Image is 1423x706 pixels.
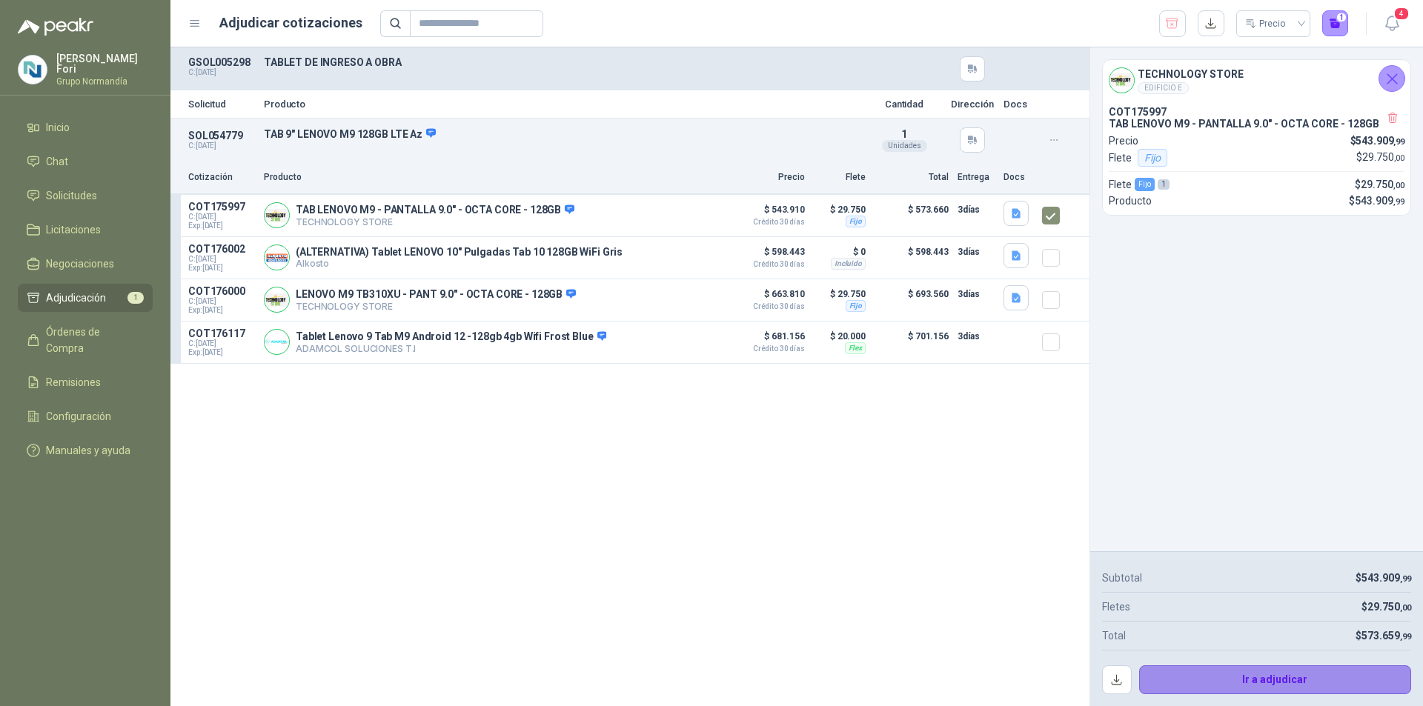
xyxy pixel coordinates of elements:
[958,327,995,345] p: 3 días
[296,246,623,258] p: (ALTERNATIVA) Tablet LENOVO 10" Pulgadas Tab 10 128GB WiFi Gris
[265,203,289,227] img: Company Logo
[1109,68,1134,93] img: Company Logo
[46,374,101,390] span: Remisiones
[18,284,153,312] a: Adjudicación1
[188,68,255,77] p: C: [DATE]
[296,204,574,217] p: TAB LENOVO M9 - PANTALLA 9.0" - OCTA CORE - 128GB
[1400,574,1411,584] span: ,99
[1356,149,1404,167] p: $
[265,330,289,354] img: Company Logo
[1394,153,1404,163] span: ,00
[18,147,153,176] a: Chat
[46,119,70,136] span: Inicio
[731,345,805,353] span: Crédito 30 días
[188,255,255,264] span: C: [DATE]
[46,324,139,356] span: Órdenes de Compra
[1350,133,1405,149] p: $
[875,327,949,357] p: $ 701.156
[901,128,907,140] span: 1
[958,243,995,261] p: 3 días
[882,140,927,152] div: Unidades
[1393,181,1404,190] span: ,00
[46,408,111,424] span: Configuración
[1356,570,1411,586] p: $
[731,243,805,268] p: $ 598.443
[814,170,866,184] p: Flete
[846,216,866,227] div: Fijo
[296,216,574,227] p: TECHNOLOGY STORE
[188,306,255,315] span: Exp: [DATE]
[188,339,255,348] span: C: [DATE]
[731,285,805,310] p: $ 663.810
[867,99,941,109] p: Cantidad
[831,258,866,270] div: Incluido
[1109,176,1170,193] p: Flete
[296,330,606,344] p: Tablet Lenovo 9 Tab M9 Android 12 -128gb 4gb Wifi Frost Blue
[18,368,153,396] a: Remisiones
[875,201,949,230] p: $ 573.660
[296,343,606,354] p: ADAMCOL SOLUCIONES T.I
[1138,149,1167,167] div: Fijo
[18,318,153,362] a: Órdenes de Compra
[731,170,805,184] p: Precio
[731,261,805,268] span: Crédito 30 días
[188,213,255,222] span: C: [DATE]
[46,153,68,170] span: Chat
[56,53,153,74] p: [PERSON_NAME] Fori
[46,290,106,306] span: Adjudicación
[1355,195,1404,207] span: 543.909
[18,182,153,210] a: Solicitudes
[875,243,949,273] p: $ 598.443
[188,348,255,357] span: Exp: [DATE]
[127,292,144,304] span: 1
[1379,10,1405,37] button: 4
[46,442,130,459] span: Manuales y ayuda
[264,99,858,109] p: Producto
[188,141,255,150] p: C: [DATE]
[46,187,97,204] span: Solicitudes
[264,170,722,184] p: Producto
[1139,665,1412,695] button: Ir a adjudicar
[1361,572,1411,584] span: 543.909
[1400,632,1411,642] span: ,99
[1349,193,1404,209] p: $
[1135,178,1155,191] div: Fijo
[1393,137,1404,147] span: ,99
[18,436,153,464] a: Manuales y ayuda
[1004,99,1033,109] p: Docs
[219,13,362,33] h1: Adjudicar cotizaciones
[1109,193,1152,209] p: Producto
[188,297,255,306] span: C: [DATE]
[264,56,858,68] p: TABLET DE INGRESO A OBRA
[1138,82,1189,94] div: EDIFICIO E
[1245,13,1288,35] div: Precio
[1355,176,1404,193] p: $
[1361,630,1411,642] span: 573.659
[46,256,114,272] span: Negociaciones
[1102,599,1130,615] p: Fletes
[188,222,255,230] span: Exp: [DATE]
[1109,106,1404,118] p: COT175997
[19,56,47,84] img: Company Logo
[264,127,858,141] p: TAB 9" LENOVO M9 128GB LTE Az
[1362,151,1404,163] span: 29.750
[18,250,153,278] a: Negociaciones
[1393,7,1410,21] span: 4
[1400,603,1411,613] span: ,00
[814,285,866,303] p: $ 29.750
[1158,179,1170,190] div: 1
[188,201,255,213] p: COT175997
[56,77,153,86] p: Grupo Normandía
[188,327,255,339] p: COT176117
[731,303,805,310] span: Crédito 30 días
[1361,179,1404,190] span: 29.750
[1361,599,1411,615] p: $
[1109,118,1404,130] p: TAB LENOVO M9 - PANTALLA 9.0" - OCTA CORE - 128GB
[188,285,255,297] p: COT176000
[950,99,995,109] p: Dirección
[1379,65,1405,92] button: Cerrar
[731,201,805,226] p: $ 543.910
[1356,135,1404,147] span: 543.909
[296,288,576,302] p: LENOVO M9 TB310XU - PANT 9.0" - OCTA CORE - 128GB
[188,243,255,255] p: COT176002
